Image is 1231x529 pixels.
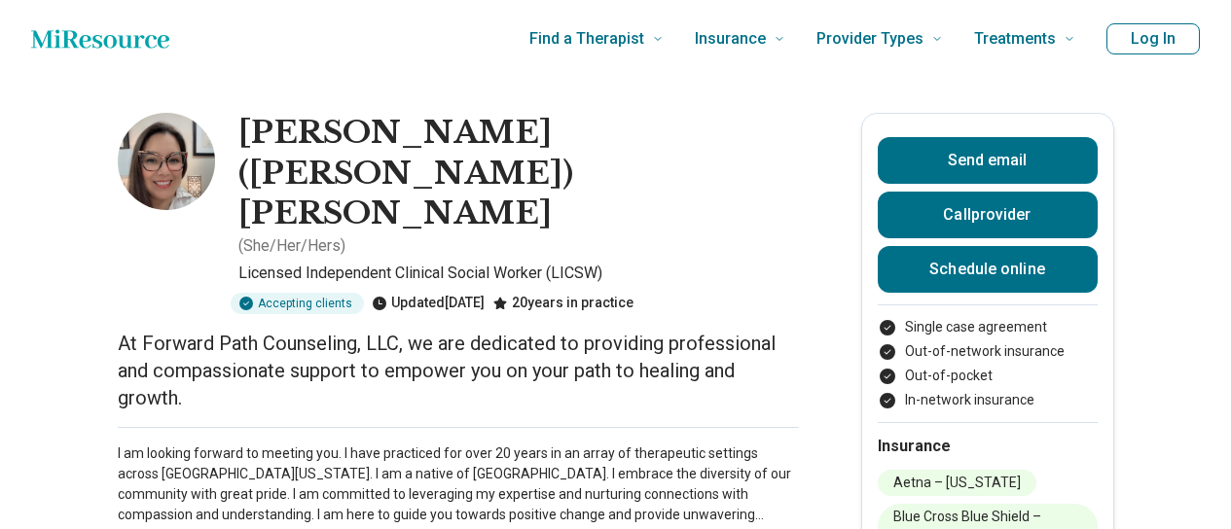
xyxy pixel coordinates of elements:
span: Insurance [695,25,766,53]
p: ( She/Her/Hers ) [238,234,345,258]
div: Accepting clients [231,293,364,314]
li: In-network insurance [878,390,1098,410]
h2: Insurance [878,435,1098,458]
img: Denise Hundertmark, Licensed Independent Clinical Social Worker (LICSW) [118,113,215,210]
ul: Payment options [878,317,1098,410]
p: I am looking forward to meeting you. I have practiced for over 20 years in an array of therapeuti... [118,443,799,525]
h1: [PERSON_NAME] ([PERSON_NAME]) [PERSON_NAME] [238,113,799,234]
span: Treatments [974,25,1056,53]
button: Send email [878,137,1098,184]
li: Out-of-network insurance [878,341,1098,362]
button: Callprovider [878,192,1098,238]
p: Licensed Independent Clinical Social Worker (LICSW) [238,262,799,285]
div: Updated [DATE] [372,293,485,314]
a: Schedule online [878,246,1098,293]
li: Single case agreement [878,317,1098,337]
button: Log In [1106,23,1200,54]
li: Out-of-pocket [878,366,1098,386]
div: 20 years in practice [492,293,634,314]
p: At Forward Path Counseling, LLC, we are dedicated to providing professional and compassionate sup... [118,330,799,411]
a: Home page [31,19,169,58]
span: Find a Therapist [529,25,644,53]
li: Aetna – [US_STATE] [878,470,1036,496]
span: Provider Types [816,25,923,53]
